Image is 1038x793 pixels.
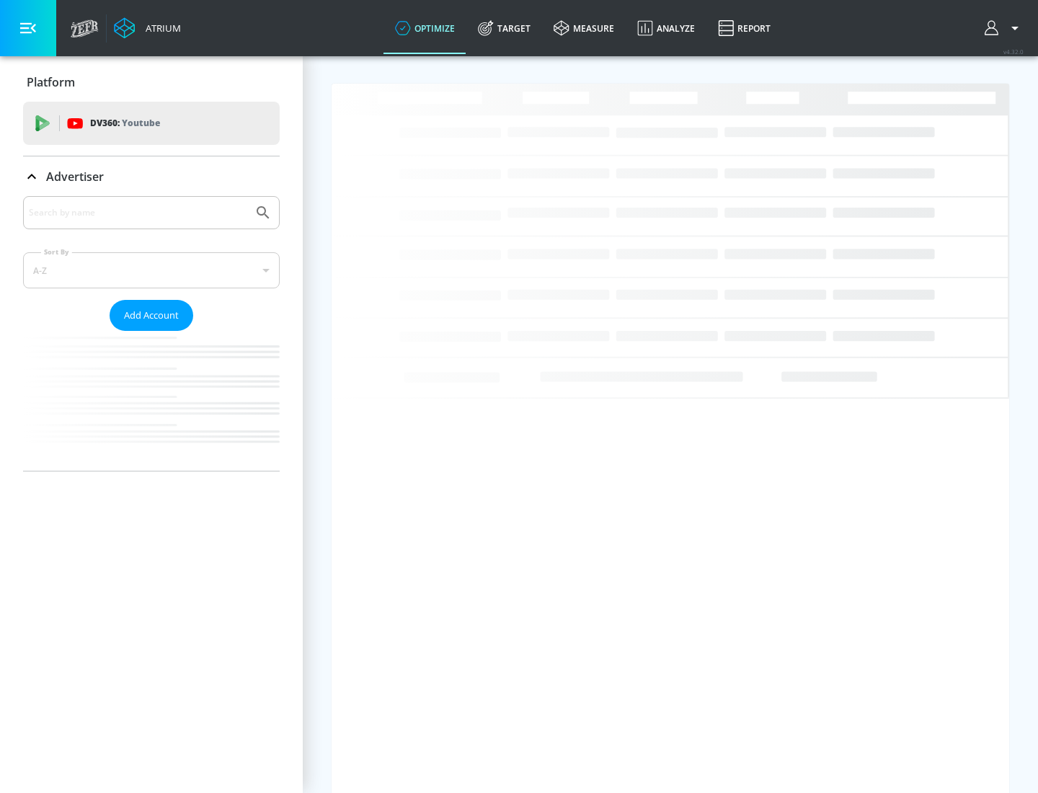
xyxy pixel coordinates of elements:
input: Search by name [29,203,247,222]
p: Youtube [122,115,160,130]
span: v 4.32.0 [1003,48,1024,56]
div: Platform [23,62,280,102]
a: Target [466,2,542,54]
nav: list of Advertiser [23,331,280,471]
a: Analyze [626,2,706,54]
div: DV360: Youtube [23,102,280,145]
div: Advertiser [23,196,280,471]
p: Advertiser [46,169,104,185]
p: DV360: [90,115,160,131]
div: A-Z [23,252,280,288]
button: Add Account [110,300,193,331]
a: Report [706,2,782,54]
div: Atrium [140,22,181,35]
a: measure [542,2,626,54]
p: Platform [27,74,75,90]
label: Sort By [41,247,72,257]
a: optimize [383,2,466,54]
div: Advertiser [23,156,280,197]
span: Add Account [124,307,179,324]
a: Atrium [114,17,181,39]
